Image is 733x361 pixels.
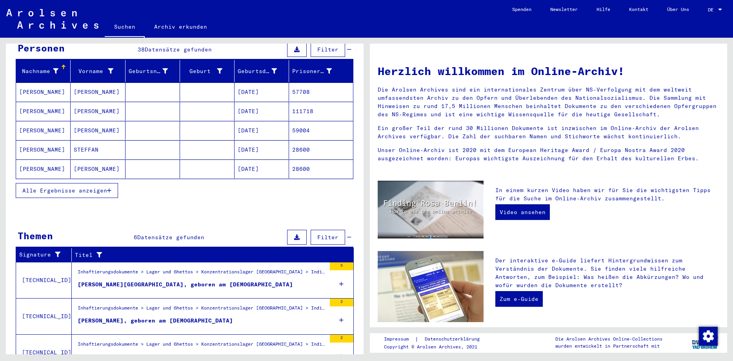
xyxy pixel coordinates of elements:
mat-cell: [DATE] [235,140,289,159]
div: [PERSON_NAME], geboren am [DEMOGRAPHIC_DATA] [78,317,233,325]
a: Datenschutzerklärung [418,335,489,343]
mat-cell: [PERSON_NAME] [71,121,125,140]
mat-cell: [PERSON_NAME] [71,159,125,178]
td: [TECHNICAL_ID] [16,298,72,334]
mat-cell: [PERSON_NAME] [16,159,71,178]
p: Die Arolsen Archives sind ein internationales Zentrum über NS-Verfolgung mit dem weltweit umfasse... [378,86,720,119]
span: DE [708,7,717,13]
p: Unser Online-Archiv ist 2020 mit dem European Heritage Award / Europa Nostra Award 2020 ausgezeic... [378,146,720,163]
mat-cell: 57708 [289,82,353,101]
div: Personen [18,41,65,55]
div: Geburtsname [129,67,168,75]
mat-cell: [PERSON_NAME] [71,102,125,121]
div: Geburtsdatum [238,67,277,75]
mat-cell: [PERSON_NAME] [16,140,71,159]
mat-header-cell: Geburtsdatum [235,60,289,82]
div: 5 [330,262,353,270]
span: 38 [138,46,145,53]
mat-cell: 111718 [289,102,353,121]
a: Video ansehen [495,204,550,220]
span: Filter [317,234,338,241]
h1: Herzlich willkommen im Online-Archiv! [378,63,720,79]
mat-header-cell: Prisoner # [289,60,353,82]
mat-cell: 28600 [289,159,353,178]
a: Zum e-Guide [495,291,543,307]
mat-cell: [PERSON_NAME] [16,82,71,101]
p: Die Arolsen Archives Online-Collections [555,335,662,343]
div: Themen [18,229,53,243]
mat-cell: [PERSON_NAME] [16,102,71,121]
img: eguide.jpg [378,251,484,322]
mat-header-cell: Vorname [71,60,125,82]
div: Geburtsname [129,65,180,77]
p: wurden entwickelt in Partnerschaft mit [555,343,662,350]
div: Nachname [19,67,58,75]
mat-cell: [DATE] [235,121,289,140]
a: Impressum [384,335,415,343]
mat-cell: [DATE] [235,102,289,121]
mat-cell: [DATE] [235,82,289,101]
div: Geburt‏ [183,67,222,75]
div: Akte von [PERSON_NAME], geboren am [DEMOGRAPHIC_DATA] [78,353,265,361]
mat-header-cell: Geburtsname [126,60,180,82]
img: Zustimmung ändern [699,327,718,346]
div: Vorname [74,67,113,75]
div: Vorname [74,65,125,77]
div: Titel [75,249,344,261]
img: yv_logo.png [690,333,720,352]
div: Signature [19,249,71,261]
td: [TECHNICAL_ID] [16,262,72,298]
button: Filter [311,230,345,245]
span: Filter [317,46,338,53]
span: Datensätze gefunden [137,234,204,241]
div: [PERSON_NAME][GEOGRAPHIC_DATA], geboren am [DEMOGRAPHIC_DATA] [78,280,293,289]
mat-header-cell: Nachname [16,60,71,82]
mat-cell: [PERSON_NAME] [71,82,125,101]
mat-cell: 59004 [289,121,353,140]
span: Datensätze gefunden [145,46,212,53]
span: 6 [134,234,137,241]
div: Signature [19,251,62,259]
div: Geburtsdatum [238,65,289,77]
div: | [384,335,489,343]
div: Titel [75,251,334,259]
img: Arolsen_neg.svg [6,9,98,29]
button: Alle Ergebnisse anzeigen [16,183,118,198]
div: Geburt‏ [183,65,234,77]
div: Inhaftierungsdokumente > Lager und Ghettos > Konzentrationslager [GEOGRAPHIC_DATA] > Individuelle... [78,304,326,315]
div: 2 [330,335,353,343]
p: Ein großer Teil der rund 30 Millionen Dokumente ist inzwischen im Online-Archiv der Arolsen Archi... [378,124,720,141]
mat-header-cell: Geburt‏ [180,60,235,82]
a: Suchen [105,17,145,38]
p: Der interaktive e-Guide liefert Hintergrundwissen zum Verständnis der Dokumente. Sie finden viele... [495,257,719,290]
div: Prisoner # [292,67,331,75]
div: Prisoner # [292,65,343,77]
span: Alle Ergebnisse anzeigen [22,187,107,194]
mat-cell: [DATE] [235,159,289,178]
div: Inhaftierungsdokumente > Lager und Ghettos > Konzentrationslager [GEOGRAPHIC_DATA] > Individuelle... [78,341,326,352]
div: 2 [330,299,353,306]
a: Archiv erkunden [145,17,216,36]
p: Copyright © Arolsen Archives, 2021 [384,343,489,350]
mat-cell: [PERSON_NAME] [16,121,71,140]
img: video.jpg [378,181,484,238]
div: Nachname [19,65,70,77]
mat-cell: 28600 [289,140,353,159]
button: Filter [311,42,345,57]
div: Inhaftierungsdokumente > Lager und Ghettos > Konzentrationslager [GEOGRAPHIC_DATA] > Individuelle... [78,268,326,279]
mat-cell: STEFFAN [71,140,125,159]
p: In einem kurzen Video haben wir für Sie die wichtigsten Tipps für die Suche im Online-Archiv zusa... [495,186,719,203]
